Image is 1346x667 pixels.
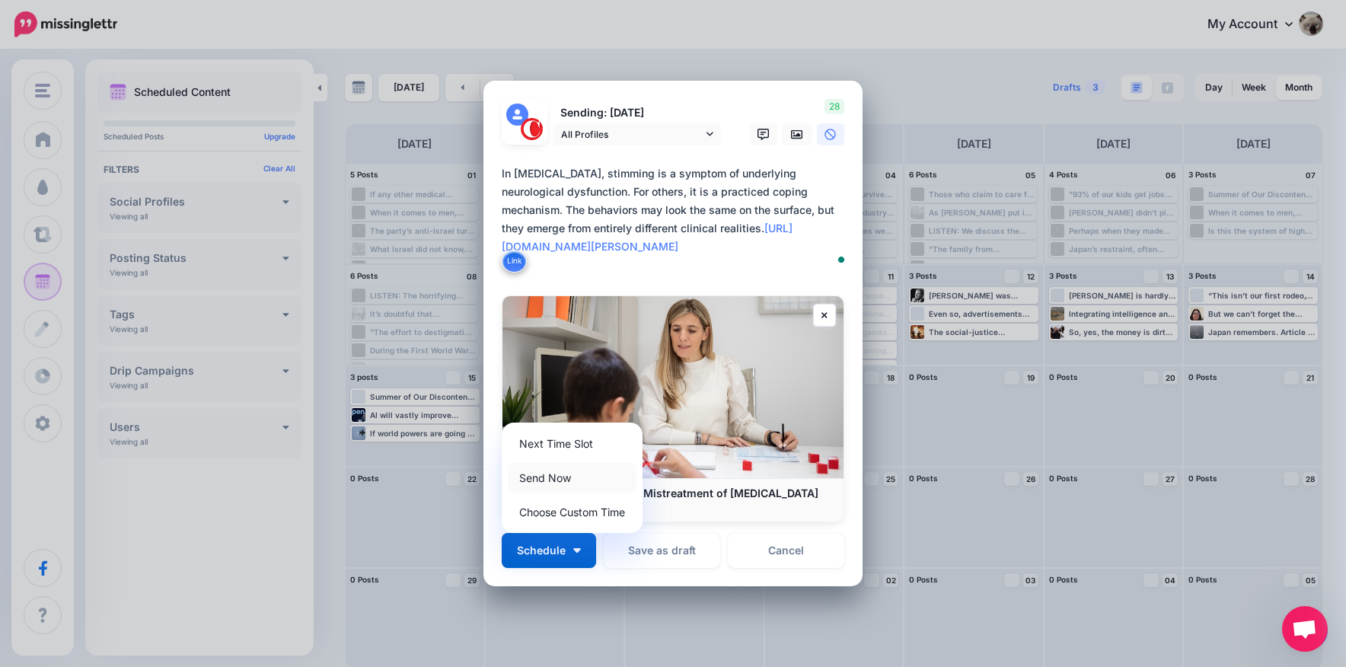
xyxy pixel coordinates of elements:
[508,463,636,493] a: Send Now
[502,164,852,256] div: In [MEDICAL_DATA], stimming is a symptom of underlying neurological dysfunction. For others, it i...
[604,533,720,568] button: Save as draft
[502,423,643,533] div: Schedule
[518,500,828,514] p: [DOMAIN_NAME]
[518,487,818,499] b: The Overdiagnosis and Mistreatment of [MEDICAL_DATA]
[573,548,581,553] img: arrow-down-white.png
[506,104,528,126] img: user_default_image.png
[502,250,527,273] button: Link
[502,296,844,478] img: The Overdiagnosis and Mistreatment of Autism
[502,164,852,274] textarea: To enrich screen reader interactions, please activate Accessibility in Grammarly extension settings
[825,99,844,114] span: 28
[553,123,721,145] a: All Profiles
[561,126,703,142] span: All Profiles
[508,429,636,458] a: Next Time Slot
[508,497,636,527] a: Choose Custom Time
[521,118,543,140] img: 291864331_468958885230530_187971914351797662_n-bsa127305.png
[517,545,566,556] span: Schedule
[502,533,596,568] button: Schedule
[728,533,844,568] a: Cancel
[553,104,721,122] p: Sending: [DATE]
